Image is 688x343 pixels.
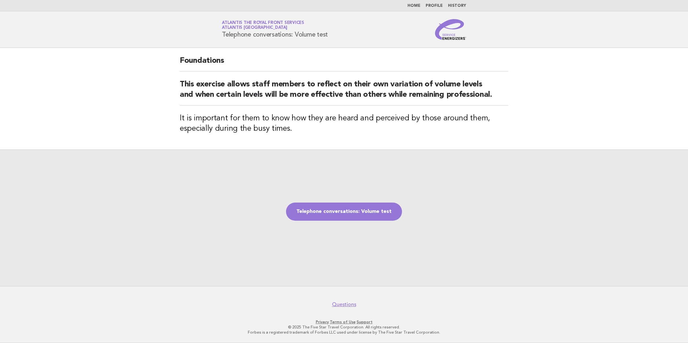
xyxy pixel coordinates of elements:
a: Home [407,4,420,8]
a: Support [357,320,373,324]
a: Atlantis The Royal Front ServicesAtlantis [GEOGRAPHIC_DATA] [222,21,304,30]
a: Telephone conversations: Volume test [286,203,402,221]
a: Profile [426,4,443,8]
a: Privacy [316,320,329,324]
a: History [448,4,466,8]
p: · · [146,319,542,325]
a: Questions [332,301,356,308]
a: Terms of Use [330,320,356,324]
h3: It is important for them to know how they are heard and perceived by those around them, especiall... [180,113,508,134]
h2: Foundations [180,56,508,72]
span: Atlantis [GEOGRAPHIC_DATA] [222,26,287,30]
p: Forbes is a registered trademark of Forbes LLC used under license by The Five Star Travel Corpora... [146,330,542,335]
h2: This exercise allows staff members to reflect on their own variation of volume levels and when ce... [180,79,508,105]
h1: Telephone conversations: Volume test [222,21,328,38]
img: Service Energizers [435,19,466,40]
p: © 2025 The Five Star Travel Corporation. All rights reserved. [146,325,542,330]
